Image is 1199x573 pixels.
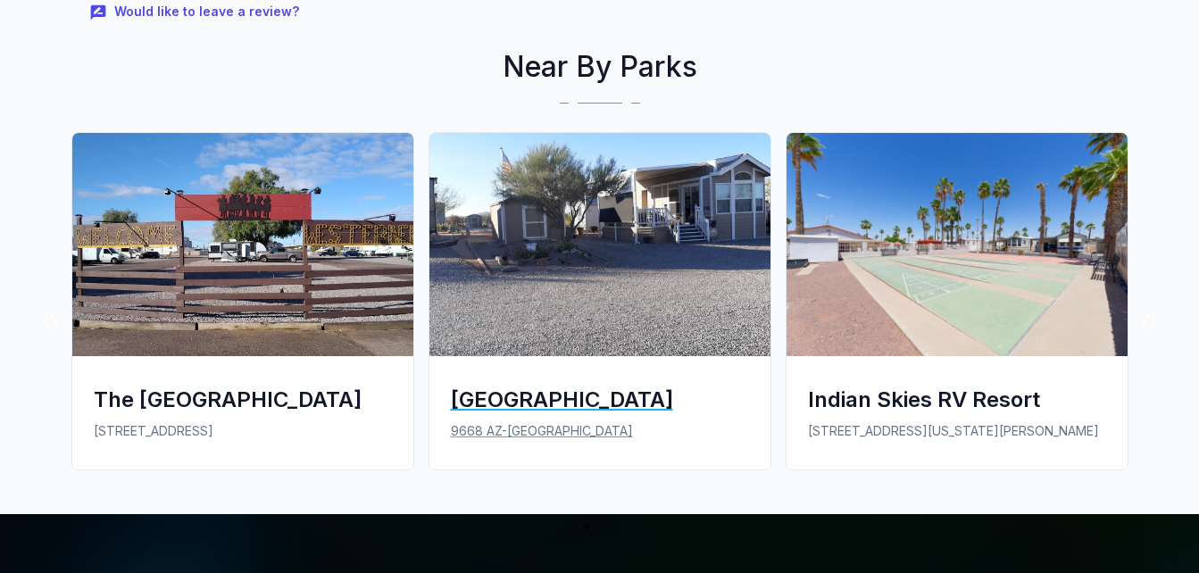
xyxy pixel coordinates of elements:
[779,132,1136,485] a: Indian Skies RV ResortIndian Skies RV Resort[STREET_ADDRESS][US_STATE][PERSON_NAME]
[808,385,1106,414] div: Indian Skies RV Resort
[451,385,749,414] div: [GEOGRAPHIC_DATA]
[808,421,1106,441] p: [STREET_ADDRESS][US_STATE][PERSON_NAME]
[787,133,1128,356] img: Indian Skies RV Resort
[451,421,749,441] p: 9668 AZ-[GEOGRAPHIC_DATA]
[42,314,60,332] button: Previous
[578,519,595,536] button: 1
[72,133,413,356] img: The Westerner RV Park
[604,519,622,536] button: 2
[64,46,1136,88] h2: Near By Parks
[421,132,779,485] a: Desert Gardens RV Park[GEOGRAPHIC_DATA]9668 AZ-[GEOGRAPHIC_DATA]
[94,385,392,414] div: The [GEOGRAPHIC_DATA]
[1140,314,1158,332] button: Next
[429,133,770,356] img: Desert Gardens RV Park
[64,132,421,485] a: The Westerner RV ParkThe [GEOGRAPHIC_DATA][STREET_ADDRESS]
[94,421,392,441] p: [STREET_ADDRESS]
